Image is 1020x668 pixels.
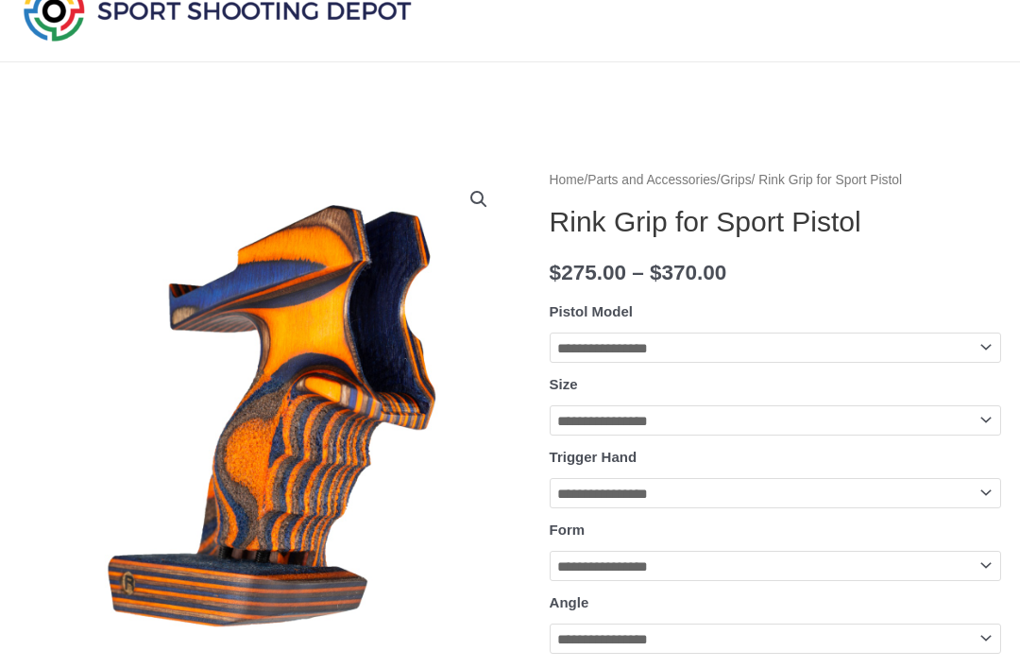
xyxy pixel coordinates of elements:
label: Form [550,522,586,539]
h1: Rink Grip for Sport Pistol [550,206,1001,240]
bdi: 370.00 [650,262,726,285]
label: Trigger Hand [550,450,637,466]
span: – [632,262,644,285]
span: $ [650,262,662,285]
a: View full-screen image gallery [462,183,496,217]
label: Pistol Model [550,304,633,320]
a: Parts and Accessories [587,174,717,188]
a: Home [550,174,585,188]
span: $ [550,262,562,285]
nav: Breadcrumb [550,169,1001,194]
label: Angle [550,595,589,611]
label: Size [550,377,578,393]
bdi: 275.00 [550,262,626,285]
a: Grips [721,174,752,188]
